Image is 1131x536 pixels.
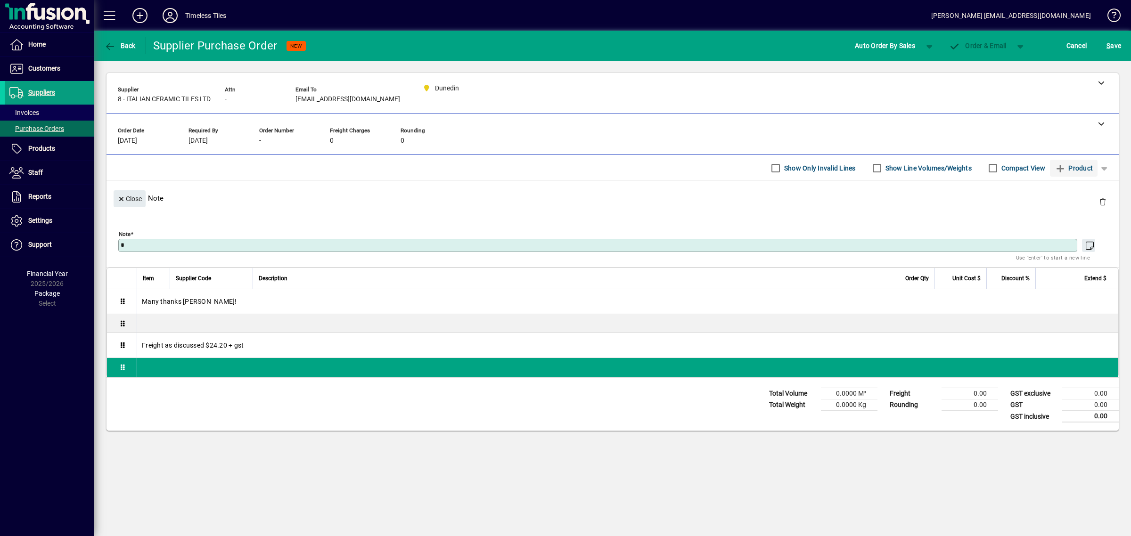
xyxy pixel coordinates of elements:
mat-hint: Use 'Enter' to start a new line [1016,252,1090,263]
span: Extend $ [1084,273,1106,284]
td: Rounding [885,399,942,411]
div: [PERSON_NAME] [EMAIL_ADDRESS][DOMAIN_NAME] [931,8,1091,23]
span: Settings [28,217,52,224]
span: NEW [290,43,302,49]
span: Order & Email [949,42,1007,49]
span: Cancel [1066,38,1087,53]
td: Freight [885,388,942,399]
a: Customers [5,57,94,81]
div: Supplier Purchase Order [153,38,278,53]
button: Delete [1091,190,1114,213]
button: Save [1104,37,1123,54]
td: Total Weight [764,399,821,411]
span: [EMAIL_ADDRESS][DOMAIN_NAME] [295,96,400,103]
span: Close [117,191,142,207]
button: Product [1050,160,1098,177]
td: 0.00 [1062,388,1119,399]
a: Staff [5,161,94,185]
td: 0.00 [1062,399,1119,411]
button: Close [114,190,146,207]
div: Note [107,181,1119,215]
span: Reports [28,193,51,200]
span: Item [143,273,154,284]
td: 0.00 [942,399,998,411]
span: Invoices [9,109,39,116]
div: Freight as discussed $24.20 + gst [137,333,1118,357]
div: Timeless Tiles [185,8,226,23]
td: GST [1006,399,1062,411]
a: Reports [5,185,94,209]
span: Description [259,273,287,284]
td: 0.0000 M³ [821,388,877,399]
label: Show Line Volumes/Weights [884,163,972,173]
span: Financial Year [27,270,68,277]
span: Customers [28,65,60,72]
span: Auto Order By Sales [855,38,915,53]
span: 0 [330,137,334,145]
div: Many thanks [PERSON_NAME]! [137,289,1118,314]
span: Staff [28,169,43,176]
td: 0.0000 Kg [821,399,877,411]
button: Order & Email [944,37,1011,54]
a: Invoices [5,105,94,121]
span: Products [28,145,55,152]
td: Total Volume [764,388,821,399]
a: Settings [5,209,94,233]
mat-label: Note [119,231,131,237]
span: Discount % [1001,273,1030,284]
span: Supplier Code [176,273,211,284]
span: [DATE] [188,137,208,145]
a: Purchase Orders [5,121,94,137]
td: GST exclusive [1006,388,1062,399]
td: 0.00 [1062,411,1119,422]
button: Auto Order By Sales [850,37,920,54]
button: Back [102,37,138,54]
button: Add [125,7,155,24]
span: Home [28,41,46,48]
a: Home [5,33,94,57]
label: Compact View [1000,163,1045,173]
span: [DATE] [118,137,137,145]
td: GST inclusive [1006,411,1062,422]
button: Profile [155,7,185,24]
span: - [259,137,261,145]
span: S [1106,42,1110,49]
a: Products [5,137,94,161]
app-page-header-button: Close [111,194,148,203]
app-page-header-button: Delete [1091,197,1114,206]
span: Product [1055,161,1093,176]
button: Cancel [1064,37,1090,54]
span: Back [104,42,136,49]
span: 0 [401,137,404,145]
span: - [225,96,227,103]
app-page-header-button: Back [94,37,146,54]
span: Unit Cost $ [952,273,981,284]
span: Package [34,290,60,297]
label: Show Only Invalid Lines [782,163,856,173]
span: Purchase Orders [9,125,64,132]
span: 8 - ITALIAN CERAMIC TILES LTD [118,96,211,103]
td: 0.00 [942,388,998,399]
span: Order Qty [905,273,929,284]
span: Suppliers [28,89,55,96]
a: Knowledge Base [1100,2,1119,32]
a: Support [5,233,94,257]
span: Support [28,241,52,248]
span: ave [1106,38,1121,53]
